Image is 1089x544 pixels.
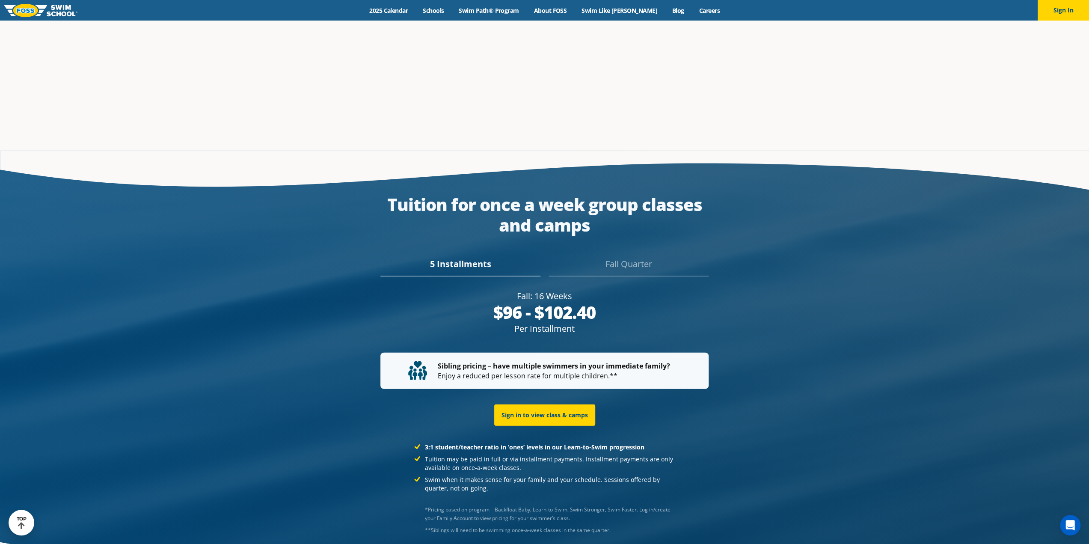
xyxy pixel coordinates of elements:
img: tuition-family-children.svg [408,361,427,380]
div: Fall Quarter [549,258,709,276]
div: $96 - $102.40 [380,302,709,323]
p: *Pricing based on program – Backfloat Baby, Learn-to-Swim, Swim Stronger, Swim Faster. Log in/cre... [425,505,675,523]
div: Open Intercom Messenger [1060,515,1080,535]
div: Tuition for once a week group classes and camps [380,194,709,235]
a: Careers [691,6,727,15]
img: FOSS Swim School Logo [4,4,77,17]
p: Enjoy a reduced per lesson rate for multiple children.** [408,361,681,381]
a: Swim Like [PERSON_NAME] [574,6,665,15]
strong: Sibling pricing – have multiple swimmers in your immediate family? [438,361,670,371]
strong: 3:1 student/teacher ratio in ‘ones’ levels in our Learn-to-Swim progression [425,443,644,451]
div: Josef Severson, Rachael Blom (group direct message) [425,526,675,535]
a: Schools [415,6,451,15]
a: Swim Path® Program [451,6,526,15]
div: Fall: 16 Weeks [380,290,709,302]
li: Tuition may be paid in full or via installment payments. Installment payments are only available ... [414,455,675,472]
div: Per Installment [380,323,709,335]
a: Sign in to view class & camps [494,404,595,426]
div: 5 Installments [380,258,540,276]
a: About FOSS [526,6,574,15]
div: TOP [17,516,27,529]
li: Swim when it makes sense for your family and your schedule. Sessions offered by quarter, not on-g... [414,476,675,493]
a: 2025 Calendar [362,6,415,15]
div: **Siblings will need to be swimming once-a-week classes in the same quarter. [425,526,675,535]
a: Blog [665,6,691,15]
